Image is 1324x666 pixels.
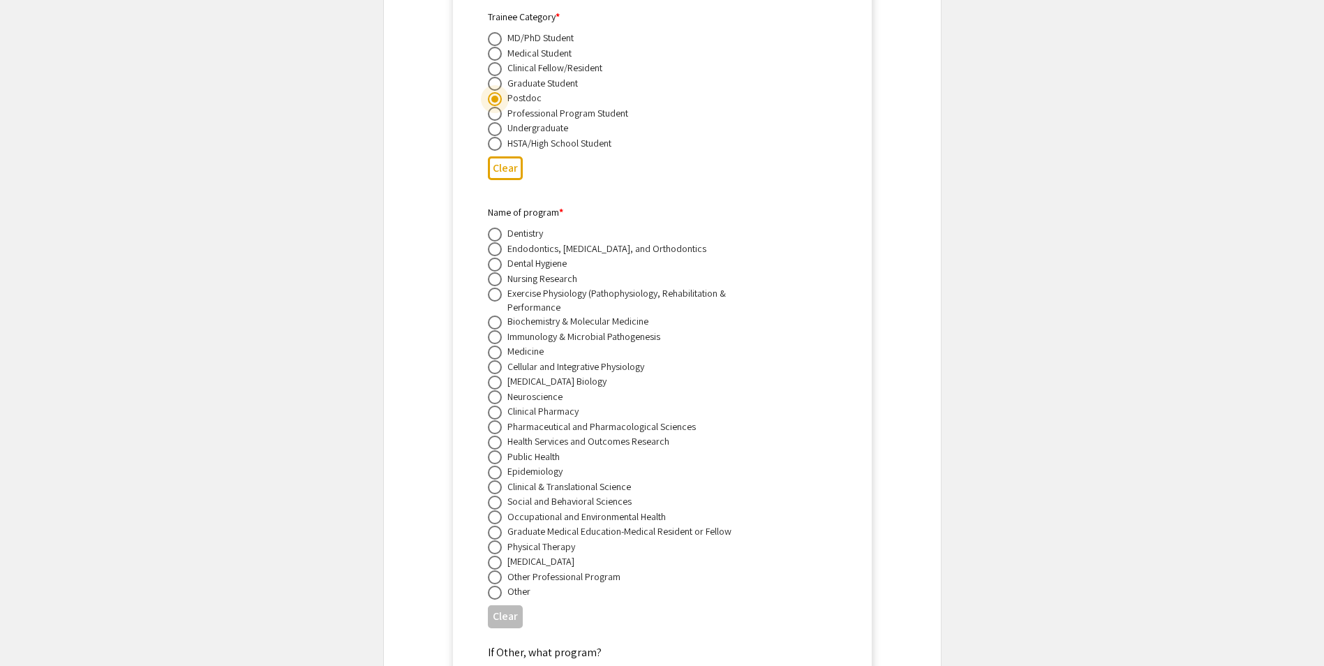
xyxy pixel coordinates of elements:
div: [MEDICAL_DATA] [507,554,574,568]
div: Immunology & Microbial Pathogenesis [507,330,660,343]
iframe: Chat [10,603,59,656]
div: Undergraduate [507,121,568,135]
div: Professional Program Student [507,106,628,120]
div: Health Services and Outcomes Research [507,434,669,448]
mat-label: Name of program [488,206,563,219]
div: Other Professional Program [507,570,620,584]
button: Clear [488,156,523,179]
mat-label: If Other, what program? [488,645,602,660]
div: Dental Hygiene [507,256,567,270]
div: Clinical Pharmacy [507,404,579,418]
div: Public Health [507,450,560,464]
div: Medicine [507,344,544,358]
button: Clear [488,605,523,628]
div: Social and Behavioral Sciences [507,494,632,508]
div: Cellular and Integrative Physiology [507,360,644,373]
div: Dentistry [507,226,543,240]
div: Pharmaceutical and Pharmacological Sciences [507,420,696,434]
div: Graduate Student [507,76,578,90]
div: Endodontics, [MEDICAL_DATA], and Orthodontics [507,242,706,256]
mat-label: Trainee Category [488,10,560,23]
div: Clinical & Translational Science [507,480,631,494]
div: Neuroscience [507,390,563,404]
div: Exercise Physiology (Pathophysiology, Rehabilitation & Performance [507,286,752,314]
div: Graduate Medical Education-Medical Resident or Fellow [507,524,731,538]
div: Physical Therapy [507,540,575,554]
div: Clinical Fellow/Resident [507,61,602,75]
div: Nursing Research [507,272,577,286]
div: Biochemistry & Molecular Medicine [507,314,648,328]
div: Medical Student [507,46,572,60]
div: Occupational and Environmental Health [507,510,666,524]
div: [MEDICAL_DATA] Biology [507,374,607,388]
div: HSTA/High School Student [507,136,611,150]
div: Other [507,584,530,598]
div: MD/PhD Student [507,31,574,45]
div: Epidemiology [507,464,563,478]
div: Postdoc [507,91,542,105]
